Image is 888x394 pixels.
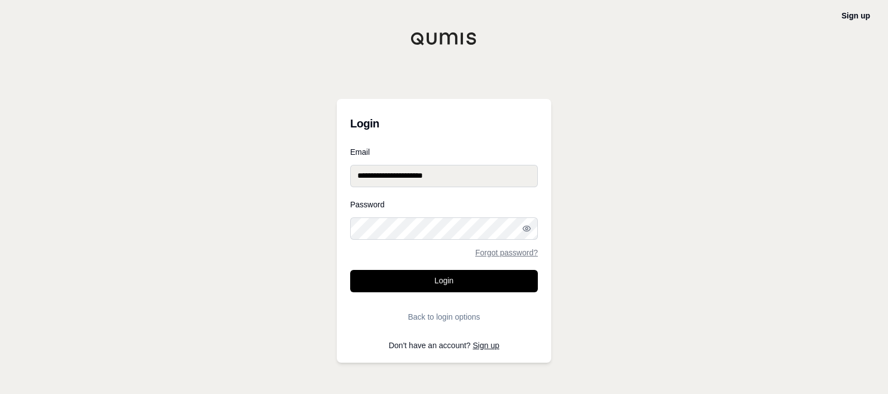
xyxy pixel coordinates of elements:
h3: Login [350,112,538,135]
img: Qumis [410,32,478,45]
button: Login [350,270,538,292]
button: Back to login options [350,306,538,328]
a: Sign up [473,341,499,350]
a: Sign up [842,11,870,20]
label: Email [350,148,538,156]
label: Password [350,201,538,208]
a: Forgot password? [475,249,538,257]
p: Don't have an account? [350,341,538,349]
